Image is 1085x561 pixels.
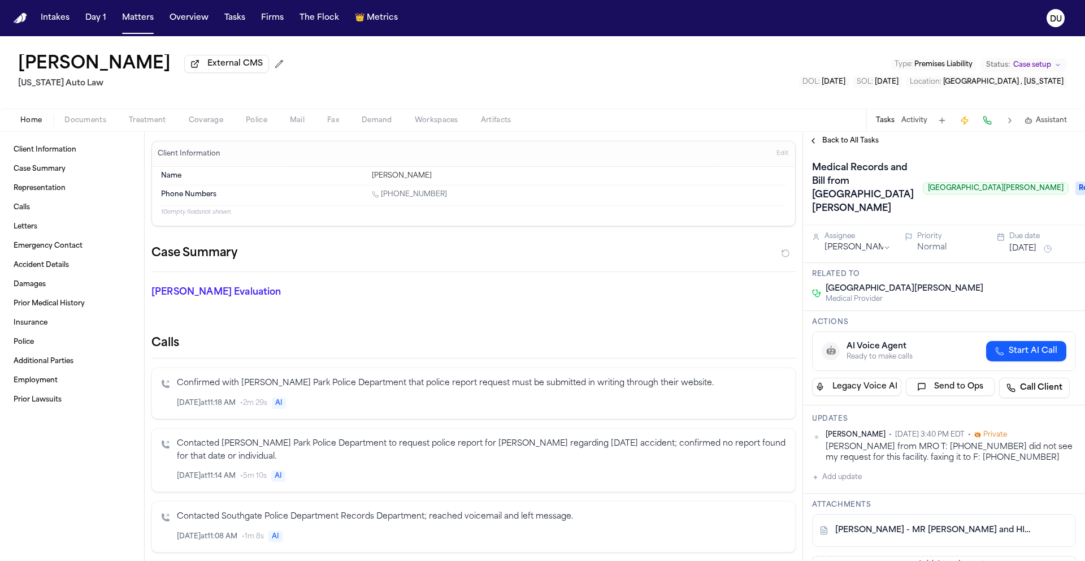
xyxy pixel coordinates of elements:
[943,79,1064,85] span: [GEOGRAPHIC_DATA] , [US_STATE]
[983,430,1007,439] span: Private
[808,159,918,218] h1: Medical Records and Bill from [GEOGRAPHIC_DATA][PERSON_NAME]
[14,241,83,251] span: Emergency Contact
[906,378,995,396] button: Send to Ops
[9,256,135,274] a: Accident Details
[986,61,1010,70] span: Status:
[14,318,47,327] span: Insurance
[177,511,786,524] p: Contacted Southgate Police Department Records Department; reached voicemail and left message.
[240,399,267,408] span: • 2m 29s
[906,76,1067,88] button: Edit Location: Taylor , Michigan
[895,430,965,439] span: [DATE] 3:40 PM EDT
[9,198,135,217] a: Calls
[9,333,135,351] a: Police
[290,116,305,125] span: Mail
[901,116,927,125] button: Activity
[271,471,285,482] span: AI
[824,232,891,241] div: Assignee
[177,399,236,408] span: [DATE] at 11:18 AM
[914,61,973,68] span: Premises Liability
[272,398,286,409] span: AI
[895,61,913,68] span: Type :
[184,55,269,73] button: External CMS
[9,141,135,159] a: Client Information
[853,76,902,88] button: Edit SOL: 2028-08-07
[295,8,344,28] button: The Flock
[812,270,1076,279] h3: Related to
[220,8,250,28] button: Tasks
[151,244,237,262] h2: Case Summary
[64,116,106,125] span: Documents
[177,472,236,481] span: [DATE] at 11:14 AM
[875,79,899,85] span: [DATE]
[923,182,1069,195] span: [GEOGRAPHIC_DATA][PERSON_NAME]
[165,8,213,28] button: Overview
[812,378,901,396] button: Legacy Voice AI
[773,145,792,163] button: Edit
[812,471,862,484] button: Add update
[14,222,37,231] span: Letters
[18,77,288,90] h2: [US_STATE] Auto Law
[826,442,1076,464] div: [PERSON_NAME] from MRO T: [PHONE_NUMBER] did not see my request for this facility. faxing it to F...
[1009,243,1036,254] button: [DATE]
[917,232,984,241] div: Priority
[9,314,135,332] a: Insurance
[889,430,892,439] span: •
[1013,61,1051,70] span: Case setup
[151,335,796,351] h2: Calls
[177,532,237,541] span: [DATE] at 11:08 AM
[812,318,1076,327] h3: Actions
[207,58,263,70] span: External CMS
[372,171,786,180] div: [PERSON_NAME]
[968,430,971,439] span: •
[177,438,786,464] p: Contacted [PERSON_NAME] Park Police Department to request police report for [PERSON_NAME] regardi...
[9,391,135,409] a: Prior Lawsuits
[957,113,973,128] button: Create Immediate Task
[1009,346,1057,357] span: Start AI Call
[257,8,288,28] a: Firms
[14,184,66,193] span: Representation
[835,525,1030,536] a: [PERSON_NAME] - MR [PERSON_NAME] and HIPAA Auth to Corewell Health [GEOGRAPHIC_DATA] - [DATE]
[242,532,264,541] span: • 1m 8s
[14,13,27,24] img: Finch Logo
[350,8,402,28] button: crownMetrics
[189,116,223,125] span: Coverage
[822,136,879,145] span: Back to All Tasks
[18,54,171,75] button: Edit matter name
[177,377,786,390] p: Confirmed with [PERSON_NAME] Park Police Department that police report request must be submitted ...
[14,261,69,270] span: Accident Details
[151,286,357,299] p: [PERSON_NAME] Evaluation
[18,54,171,75] h1: [PERSON_NAME]
[246,116,267,125] span: Police
[9,179,135,197] a: Representation
[776,150,788,158] span: Edit
[812,500,1076,510] h3: Attachments
[9,295,135,313] a: Prior Medical History
[362,116,392,125] span: Demand
[799,76,849,88] button: Edit DOL: 2025-08-07
[81,8,111,28] a: Day 1
[9,160,135,178] a: Case Summary
[812,415,1076,424] h3: Updates
[822,79,845,85] span: [DATE]
[14,357,73,366] span: Additional Parties
[891,59,976,70] button: Edit Type: Premises Liability
[1041,242,1054,256] button: Snooze task
[118,8,158,28] a: Matters
[14,145,76,154] span: Client Information
[161,171,365,180] dt: Name
[847,352,913,361] div: Ready to make calls
[129,116,166,125] span: Treatment
[999,378,1070,398] a: Call Client
[847,341,913,352] div: AI Voice Agent
[14,280,46,289] span: Damages
[803,136,884,145] button: Back to All Tasks
[36,8,74,28] button: Intakes
[980,58,1067,72] button: Change status from Case setup
[161,190,216,199] span: Phone Numbers
[1009,232,1076,241] div: Due date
